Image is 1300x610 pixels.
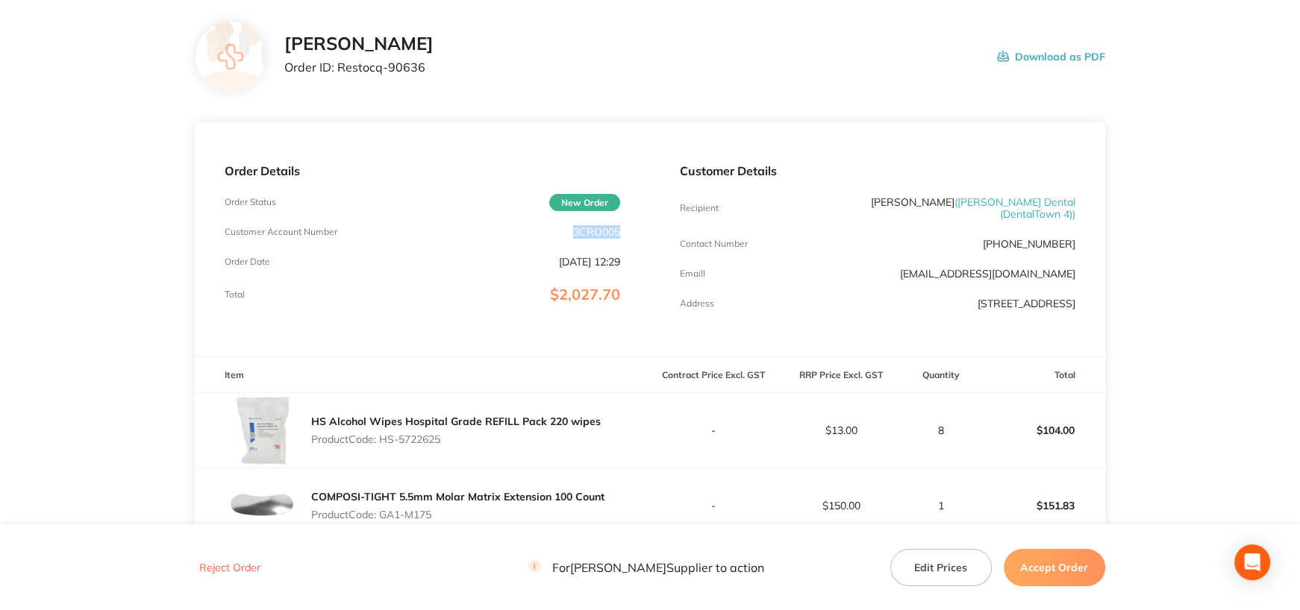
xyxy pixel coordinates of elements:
[778,500,904,512] p: $150.00
[528,560,764,574] p: For [PERSON_NAME] Supplier to action
[890,548,992,585] button: Edit Prices
[680,239,748,249] p: Contact Number
[195,561,265,574] button: Reject Order
[954,195,1075,221] span: ( [PERSON_NAME] Dental (DentalTown 4) )
[284,60,434,74] p: Order ID: Restocq- 90636
[225,289,245,300] p: Total
[778,424,904,436] p: $13.00
[680,164,1075,177] p: Customer Details
[905,424,977,436] p: 8
[311,433,601,445] p: Product Code: HS-5722625
[651,500,777,512] p: -
[900,267,1075,280] a: [EMAIL_ADDRESS][DOMAIN_NAME]
[550,285,620,304] span: $2,027.70
[904,358,978,393] th: Quantity
[983,238,1075,250] p: [PHONE_NUMBER]
[225,197,276,207] p: Order Status
[997,34,1105,80] button: Download as PDF
[225,257,270,267] p: Order Date
[978,412,1104,448] p: $104.00
[680,203,719,213] p: Recipient
[1004,548,1105,585] button: Accept Order
[311,509,604,521] p: Product Code: GA1-M175
[651,424,777,436] p: -
[225,393,299,468] img: aWZydDUzMA
[559,256,620,268] p: [DATE] 12:29
[225,227,337,237] p: Customer Account Number
[978,358,1105,393] th: Total
[311,415,601,428] a: HS Alcohol Wipes Hospital Grade REFILL Pack 220 wipes
[778,358,905,393] th: RRP Price Excl. GST
[311,490,604,503] a: COMPOSI-TIGHT 5.5mm Molar Matrix Extension 100 Count
[1234,544,1270,580] div: Open Intercom Messenger
[905,500,977,512] p: 1
[549,194,620,211] span: New Order
[680,298,714,309] p: Address
[812,196,1075,220] p: [PERSON_NAME]
[978,488,1104,523] p: $151.83
[650,358,778,393] th: Contract Price Excl. GST
[284,34,434,54] h2: [PERSON_NAME]
[225,468,299,543] img: djNxNGNicQ
[195,358,650,393] th: Item
[680,268,705,279] p: Emaill
[978,298,1075,309] p: [STREET_ADDRESS]
[225,164,620,177] p: Order Details
[573,226,620,238] p: 3CRO005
